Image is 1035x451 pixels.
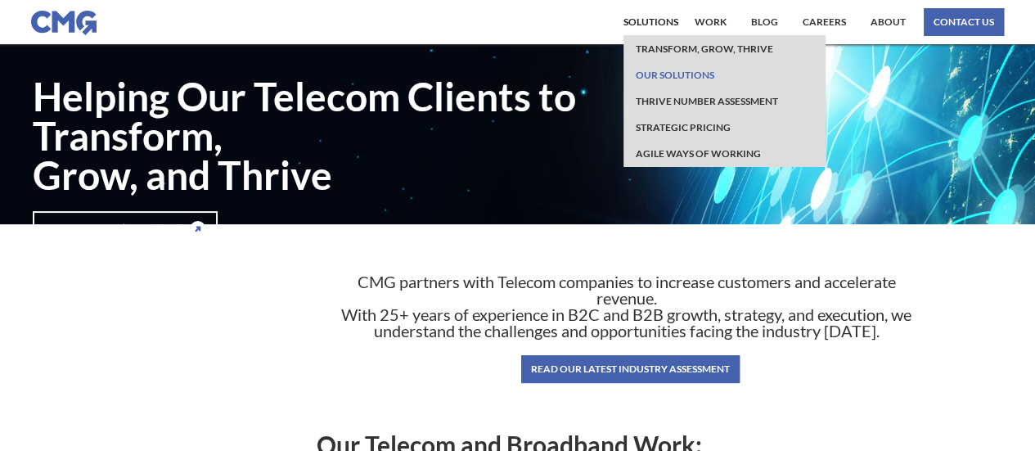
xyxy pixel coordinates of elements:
[531,364,730,374] a: Read Our Latest INdustry Assessment
[632,35,777,61] a: Transform, Grow, Thrive
[632,88,782,114] a: Thrive Number Assessment
[623,35,825,166] nav: Solutions
[691,8,731,36] a: work
[934,17,994,27] div: Contact us
[866,8,910,36] a: About
[799,8,850,36] a: Careers
[632,140,765,166] a: Agile ways of working
[632,114,735,140] a: Strategic Pricing
[33,211,218,246] a: Learn More About CMG
[340,273,912,339] p: CMG partners with Telecom companies to increase customers and accelerate revenue. With 25+ years ...
[747,8,782,36] a: BLOG
[623,17,678,27] div: Solutions
[33,77,637,195] strong: Helping Our Telecom Clients to Transform, Grow, and Thrive
[632,61,718,88] a: Our Solutions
